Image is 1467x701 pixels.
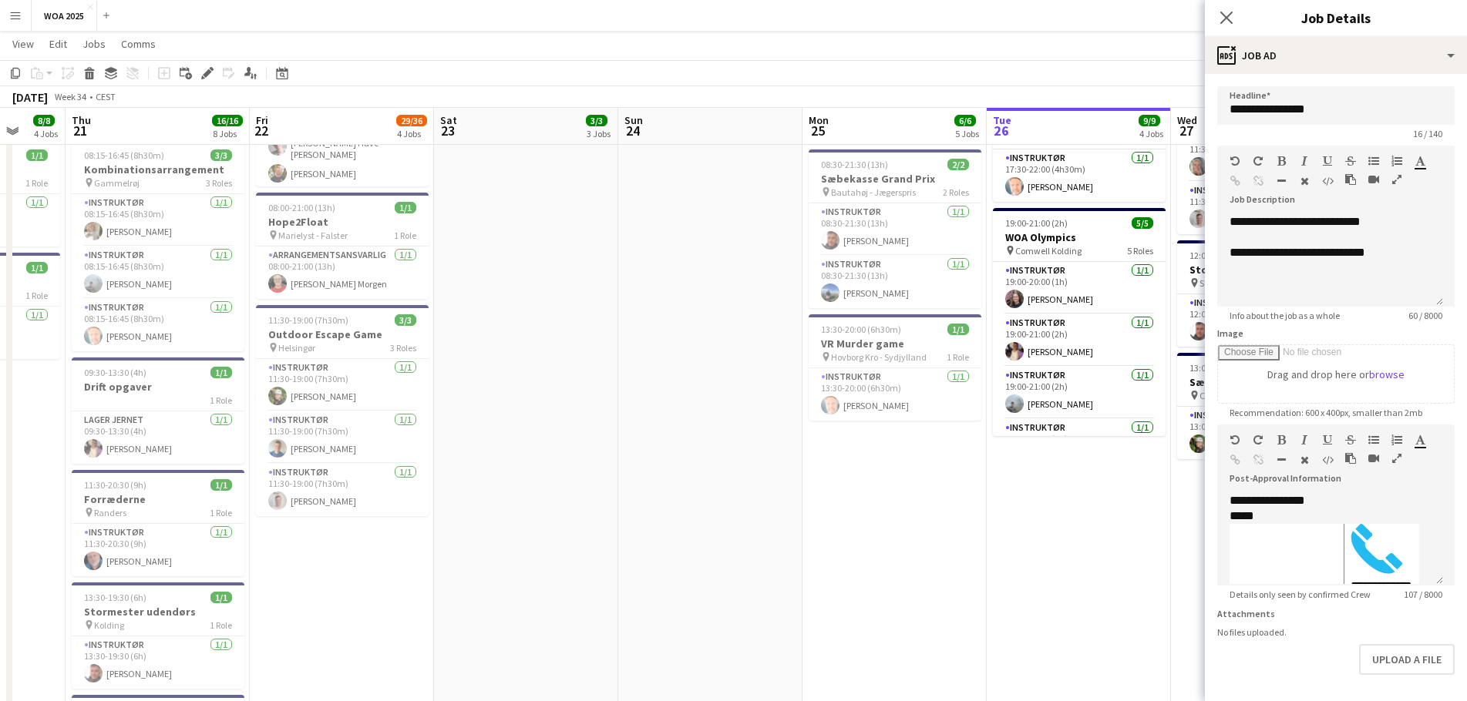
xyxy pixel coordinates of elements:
button: Horizontal Line [1276,175,1287,187]
button: WOA 2025 [32,1,97,31]
button: Bold [1276,155,1287,167]
button: Clear Formatting [1299,175,1310,187]
span: Comms [121,37,156,51]
button: Underline [1322,434,1333,446]
button: Fullscreen [1391,452,1402,465]
span: Edit [49,37,67,51]
h3: Job Details [1205,8,1467,28]
button: Bold [1276,434,1287,446]
button: Ordered List [1391,155,1402,167]
button: HTML Code [1322,175,1333,187]
button: Unordered List [1368,155,1379,167]
button: Horizontal Line [1276,454,1287,466]
span: View [12,37,34,51]
button: Italic [1299,434,1310,446]
button: Insert video [1368,173,1379,186]
button: Undo [1230,434,1240,446]
span: Week 34 [51,91,89,102]
button: Insert video [1368,452,1379,465]
button: Paste as plain text [1345,173,1356,186]
button: HTML Code [1322,454,1333,466]
button: Underline [1322,155,1333,167]
div: Job Ad [1205,37,1467,74]
button: Clear Formatting [1299,454,1310,466]
button: Upload a file [1359,644,1455,675]
button: Unordered List [1368,434,1379,446]
a: Comms [115,34,162,54]
span: Jobs [82,37,106,51]
span: 60 / 8000 [1396,310,1455,321]
div: CEST [96,91,116,102]
div: No files uploaded. [1217,626,1455,638]
a: View [6,34,40,54]
button: Strikethrough [1345,155,1356,167]
span: 107 / 8000 [1391,589,1455,600]
span: 16 / 140 [1401,128,1455,139]
a: Jobs [76,34,112,54]
span: Recommendation: 600 x 400px, smaller than 2mb [1217,407,1435,418]
label: Attachments [1217,608,1275,619]
button: Text Color [1415,434,1425,446]
button: Paste as plain text [1345,452,1356,465]
span: Details only seen by confirmed Crew [1217,589,1383,600]
button: Italic [1299,155,1310,167]
button: Redo [1253,434,1263,446]
button: Undo [1230,155,1240,167]
button: Fullscreen [1391,173,1402,186]
span: Info about the job as a whole [1217,310,1352,321]
button: Redo [1253,155,1263,167]
button: Strikethrough [1345,434,1356,446]
button: Text Color [1415,155,1425,167]
div: [DATE] [12,89,48,105]
button: Ordered List [1391,434,1402,446]
a: Edit [43,34,73,54]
